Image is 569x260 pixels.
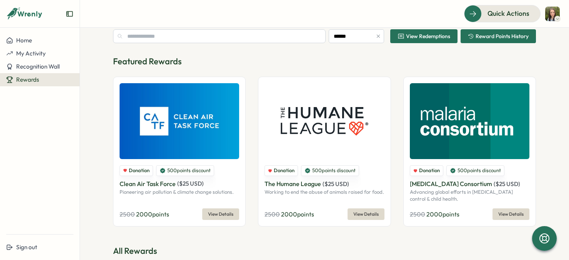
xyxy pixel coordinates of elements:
[120,83,239,159] img: Clean Air Task Force
[208,209,233,220] span: View Details
[156,165,214,176] div: 500 points discount
[120,189,239,196] p: Pioneering air pollution & climate change solutions.
[120,179,176,189] p: Clean Air Task Force
[353,209,379,220] span: View Details
[410,83,529,159] img: Malaria Consortium
[410,189,529,202] p: Advancing global efforts in [MEDICAL_DATA] control & child health.
[274,167,294,174] span: Donation
[16,50,46,57] span: My Activity
[498,209,524,220] span: View Details
[476,34,529,39] span: Reward Points History
[113,245,536,257] p: All Rewards
[348,208,384,220] button: View Details
[129,167,150,174] span: Donation
[410,179,492,189] p: [MEDICAL_DATA] Consortium
[202,208,239,220] button: View Details
[265,179,321,189] p: The Humane League
[177,180,204,187] span: ( $ 25 USD )
[136,210,169,218] span: 2000 points
[426,210,459,218] span: 2000 points
[492,208,529,220] button: View Details
[410,210,425,218] span: 2500
[16,76,39,83] span: Rewards
[390,29,458,43] button: View Redemptions
[301,165,359,176] div: 500 points discount
[464,5,541,22] button: Quick Actions
[265,210,280,218] span: 2500
[265,83,384,159] img: The Humane League
[16,243,37,251] span: Sign out
[461,29,536,43] button: Reward Points History
[120,210,135,218] span: 2500
[545,7,560,21] img: Jacqueline Misling
[406,34,450,39] span: View Redemptions
[66,10,73,18] button: Expand sidebar
[323,180,349,188] span: ( $ 25 USD )
[494,180,520,188] span: ( $ 25 USD )
[16,63,60,70] span: Recognition Wall
[16,37,32,44] span: Home
[446,165,504,176] div: 500 points discount
[265,189,384,196] p: Working to end the abuse of animals raised for food.
[487,8,529,18] span: Quick Actions
[419,167,440,174] span: Donation
[281,210,314,218] span: 2000 points
[113,55,536,67] p: Featured Rewards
